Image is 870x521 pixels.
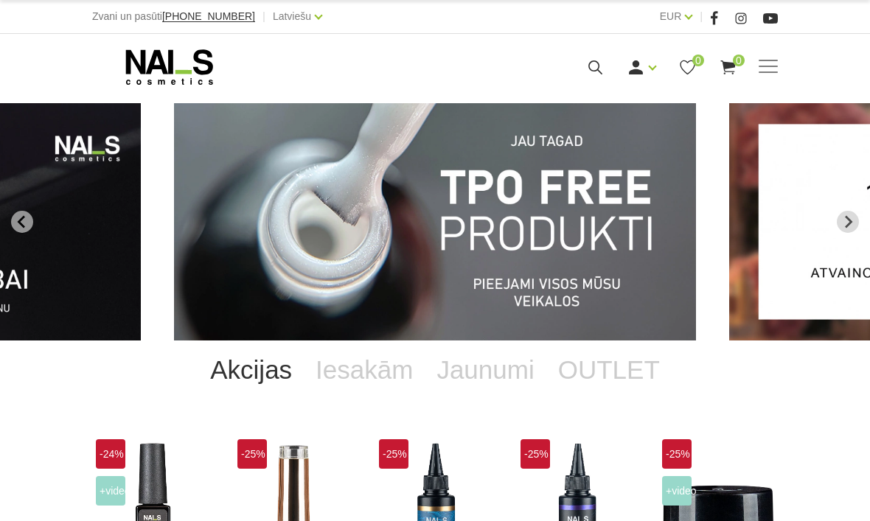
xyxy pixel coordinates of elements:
span: -25% [521,439,550,469]
span: -24% [96,439,125,469]
a: OUTLET [546,340,672,399]
span: -25% [379,439,408,469]
a: Iesakām [304,340,425,399]
button: Go to last slide [11,211,33,233]
span: -25% [237,439,267,469]
a: [PHONE_NUMBER] [162,11,255,22]
li: 1 of 13 [174,103,696,340]
span: +Video [96,476,125,506]
a: 0 [719,58,737,77]
a: 0 [678,58,697,77]
a: EUR [660,7,682,25]
a: Jaunumi [425,340,546,399]
a: Latviešu [273,7,311,25]
div: Zvani un pasūti [92,7,255,26]
span: 0 [692,55,704,66]
button: Next slide [837,211,859,233]
span: | [700,7,703,26]
span: -25% [662,439,692,469]
span: +Video [662,476,692,506]
span: [PHONE_NUMBER] [162,10,255,22]
span: | [262,7,265,26]
span: 0 [733,55,745,66]
a: Akcijas [198,340,304,399]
